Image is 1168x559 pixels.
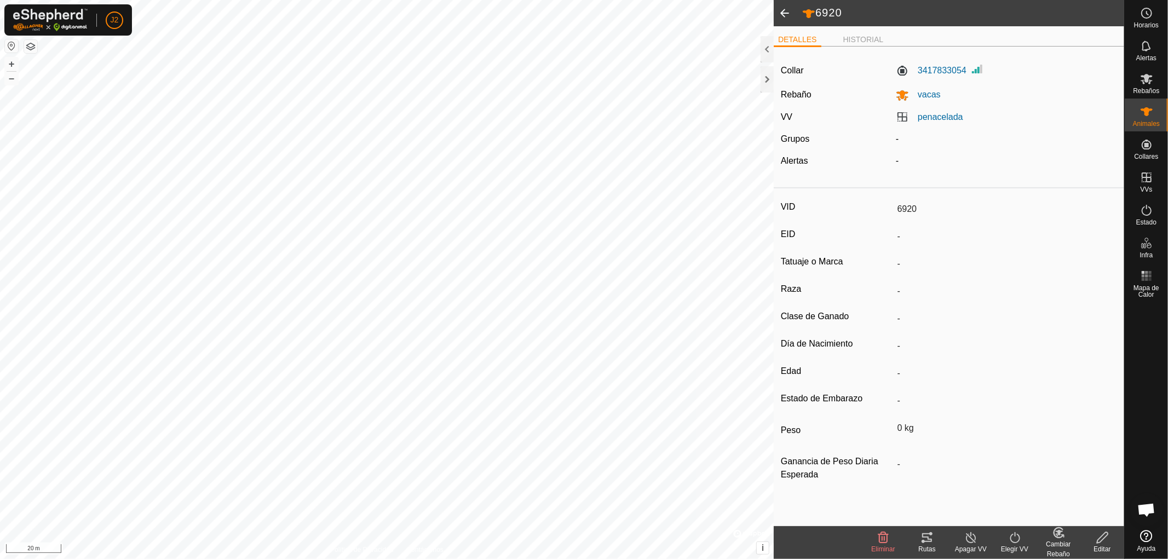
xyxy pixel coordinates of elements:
[918,112,963,122] a: penacelada
[1080,544,1124,554] div: Editar
[781,282,893,296] label: Raza
[1134,22,1159,28] span: Horarios
[24,40,37,53] button: Capas del Mapa
[802,6,1124,20] h2: 6920
[781,156,808,165] label: Alertas
[781,200,893,214] label: VID
[1133,88,1159,94] span: Rebaños
[781,227,893,241] label: EID
[781,64,804,77] label: Collar
[5,57,18,71] button: +
[949,544,993,554] div: Apagar VV
[330,545,393,555] a: Política de Privacidad
[891,154,1121,168] div: -
[762,543,764,552] span: i
[1125,526,1168,556] a: Ayuda
[1136,219,1157,226] span: Estado
[781,455,893,481] label: Ganancia de Peso Diaria Esperada
[781,90,812,99] label: Rebaño
[1140,252,1153,258] span: Infra
[896,64,966,77] label: 3417833054
[5,39,18,53] button: Restablecer Mapa
[909,90,941,99] span: vacas
[1130,493,1163,526] div: Chat abierto
[111,14,119,26] span: J2
[1137,545,1156,552] span: Ayuda
[1127,285,1165,298] span: Mapa de Calor
[839,34,888,45] li: HISTORIAL
[781,112,792,122] label: VV
[1133,120,1160,127] span: Animales
[781,134,809,143] label: Grupos
[781,419,893,442] label: Peso
[905,544,949,554] div: Rutas
[781,391,893,406] label: Estado de Embarazo
[1037,539,1080,559] div: Cambiar Rebaño
[1140,186,1152,193] span: VVs
[891,132,1121,146] div: -
[1136,55,1157,61] span: Alertas
[13,9,88,31] img: Logo Gallagher
[971,62,984,76] img: Intensidad de Señal
[993,544,1037,554] div: Elegir VV
[781,309,893,324] label: Clase de Ganado
[781,255,893,269] label: Tatuaje o Marca
[871,545,895,553] span: Eliminar
[5,72,18,85] button: –
[781,364,893,378] label: Edad
[774,34,821,47] li: DETALLES
[757,542,769,554] button: i
[781,337,893,351] label: Día de Nacimiento
[407,545,444,555] a: Contáctenos
[1134,153,1158,160] span: Collares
